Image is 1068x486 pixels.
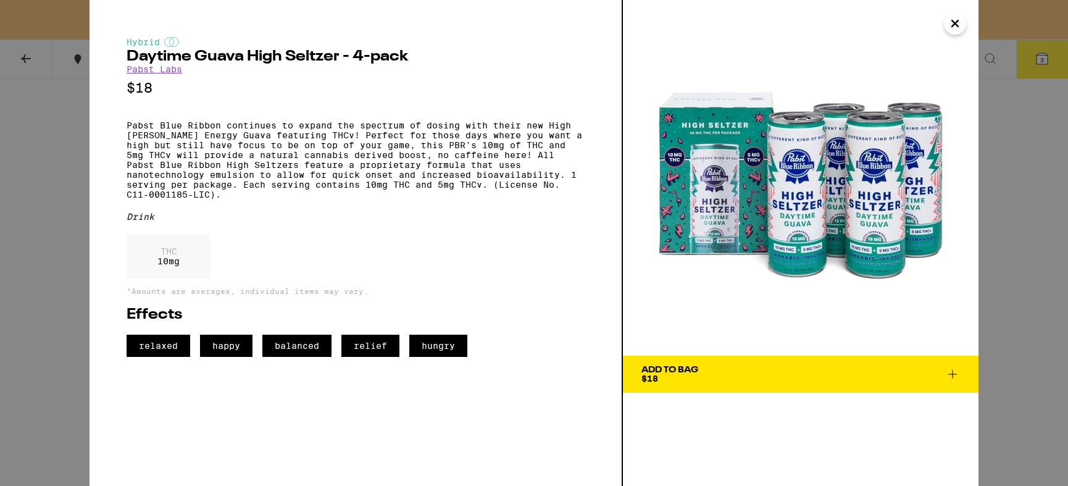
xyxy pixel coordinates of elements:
img: hybridColor.svg [164,37,179,47]
p: THC [157,246,180,256]
div: Add To Bag [641,366,698,374]
p: *Amounts are averages, individual items may vary. [127,287,585,295]
span: $18 [641,374,658,383]
p: $18 [127,80,585,96]
div: Hybrid [127,37,585,47]
h2: Daytime Guava High Seltzer - 4-pack [127,49,585,64]
span: happy [200,335,252,357]
button: Add To Bag$18 [623,356,978,393]
div: 10 mg [127,234,211,279]
span: relief [341,335,399,357]
a: Pabst Labs [127,64,182,74]
h2: Effects [127,308,585,322]
span: balanced [262,335,332,357]
span: hungry [409,335,467,357]
button: Close [944,12,966,35]
div: Drink [127,212,585,222]
p: Pabst Blue Ribbon continues to expand the spectrum of dosing with their new High [PERSON_NAME] En... [127,120,585,199]
span: Hi. Need any help? [7,9,89,19]
span: relaxed [127,335,190,357]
